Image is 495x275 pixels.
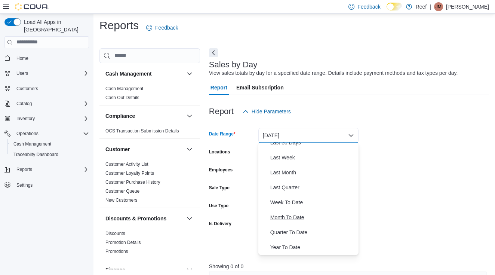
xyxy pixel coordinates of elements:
[10,150,61,159] a: Traceabilty Dashboard
[446,2,489,11] p: [PERSON_NAME]
[16,116,35,122] span: Inventory
[436,2,442,11] span: JM
[4,50,89,210] nav: Complex example
[99,229,200,259] div: Discounts & Promotions
[209,48,218,57] button: Next
[270,138,356,147] span: Last 30 Days
[105,266,184,274] button: Finance
[105,215,184,222] button: Discounts & Promotions
[105,231,125,236] a: Discounts
[240,104,294,119] button: Hide Parameters
[105,70,152,77] h3: Cash Management
[105,198,137,203] a: New Customers
[209,263,489,270] p: Showing 0 of 0
[209,107,234,116] h3: Report
[105,249,128,254] a: Promotions
[105,112,184,120] button: Compliance
[270,168,356,177] span: Last Month
[99,84,200,105] div: Cash Management
[105,86,143,91] a: Cash Management
[13,129,89,138] span: Operations
[13,54,31,63] a: Home
[209,185,230,191] label: Sale Type
[209,131,236,137] label: Date Range
[13,141,51,147] span: Cash Management
[1,83,92,94] button: Customers
[236,80,284,95] span: Email Subscription
[16,166,32,172] span: Reports
[99,160,200,208] div: Customer
[185,111,194,120] button: Compliance
[430,2,431,11] p: |
[105,215,166,222] h3: Discounts & Promotions
[10,140,54,149] a: Cash Management
[209,69,458,77] div: View sales totals by day for a specified date range. Details include payment methods and tax type...
[387,3,402,10] input: Dark Mode
[1,98,92,109] button: Catalog
[209,203,228,209] label: Use Type
[13,181,36,190] a: Settings
[13,99,35,108] button: Catalog
[13,69,89,78] span: Users
[13,114,38,123] button: Inventory
[185,214,194,223] button: Discounts & Promotions
[13,84,89,93] span: Customers
[10,150,89,159] span: Traceabilty Dashboard
[1,128,92,139] button: Operations
[185,145,194,154] button: Customer
[270,228,356,237] span: Quarter To Date
[13,165,35,174] button: Reports
[209,149,230,155] label: Locations
[7,149,92,160] button: Traceabilty Dashboard
[16,101,32,107] span: Catalog
[143,20,181,35] a: Feedback
[105,162,148,167] a: Customer Activity List
[16,182,33,188] span: Settings
[270,198,356,207] span: Week To Date
[13,114,89,123] span: Inventory
[270,243,356,252] span: Year To Date
[209,60,258,69] h3: Sales by Day
[13,69,31,78] button: Users
[7,139,92,149] button: Cash Management
[1,164,92,175] button: Reports
[16,55,28,61] span: Home
[16,86,38,92] span: Customers
[13,84,41,93] a: Customers
[209,167,233,173] label: Employees
[155,24,178,31] span: Feedback
[105,266,125,274] h3: Finance
[13,99,89,108] span: Catalog
[13,129,41,138] button: Operations
[105,171,154,176] a: Customer Loyalty Points
[185,69,194,78] button: Cash Management
[105,128,179,134] a: OCS Transaction Submission Details
[258,143,359,255] div: Select listbox
[270,183,356,192] span: Last Quarter
[15,3,49,10] img: Cova
[416,2,427,11] p: Reef
[185,265,194,274] button: Finance
[16,70,28,76] span: Users
[21,18,89,33] span: Load All Apps in [GEOGRAPHIC_DATA]
[105,112,135,120] h3: Compliance
[13,165,89,174] span: Reports
[258,128,359,143] button: [DATE]
[434,2,443,11] div: Joe Moen
[105,146,184,153] button: Customer
[1,68,92,79] button: Users
[105,240,141,245] a: Promotion Details
[1,113,92,124] button: Inventory
[270,153,356,162] span: Last Week
[270,213,356,222] span: Month To Date
[1,53,92,64] button: Home
[99,126,200,138] div: Compliance
[357,3,380,10] span: Feedback
[209,221,231,227] label: Is Delivery
[16,131,39,137] span: Operations
[13,152,58,158] span: Traceabilty Dashboard
[105,180,160,185] a: Customer Purchase History
[105,146,130,153] h3: Customer
[13,54,89,63] span: Home
[105,95,139,100] a: Cash Out Details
